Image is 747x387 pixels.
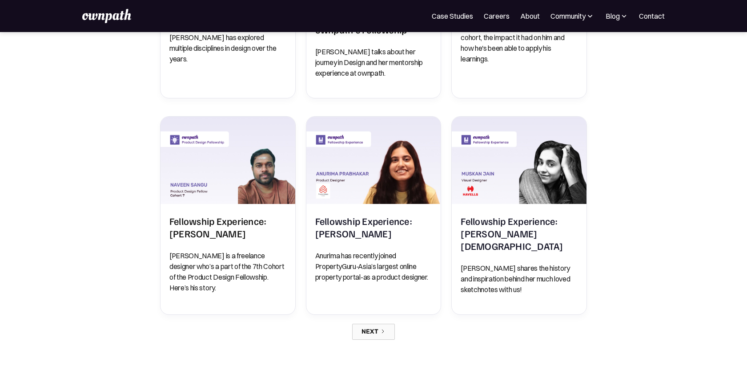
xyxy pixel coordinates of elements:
[484,11,510,21] a: Careers
[361,328,378,335] div: Next
[352,324,395,340] a: Next Page
[520,11,540,21] a: About
[639,11,665,21] a: Contact
[605,11,628,21] div: Blog
[432,11,473,21] a: Case Studies
[461,215,578,252] h2: Fellowship Experience: [PERSON_NAME][DEMOGRAPHIC_DATA]
[315,215,432,240] h2: Fellowship Experience: [PERSON_NAME]
[169,215,286,240] h2: Fellowship Experience: [PERSON_NAME]
[169,21,286,64] p: An industrial designer by degree, [PERSON_NAME] has explored multiple disciplines in design over ...
[160,116,296,315] a: Fellowship Experience: Naveen SanguFellowship Experience: [PERSON_NAME][PERSON_NAME] is a freelan...
[160,324,587,340] div: List
[306,117,441,204] img: Fellowship Experience: Anurima Prabhakar
[315,46,432,78] p: [PERSON_NAME] talks about her journey in Design and her mentorship experience at ownpath.
[550,11,594,21] div: Community
[550,11,586,21] div: Community
[306,116,442,315] a: Fellowship Experience: Anurima PrabhakarFellowship Experience: [PERSON_NAME]Anurima has recently ...
[606,11,620,21] div: Blog
[452,117,586,204] img: Fellowship Experience: Muskan Jain
[161,117,295,204] img: Fellowship Experience: Naveen Sangu
[451,116,587,315] a: Fellowship Experience: Muskan JainFellowship Experience: [PERSON_NAME][DEMOGRAPHIC_DATA][PERSON_N...
[461,21,578,64] p: Read his favourite moments during the cohort, the impact it had on him and how he's been able to ...
[461,263,578,295] p: [PERSON_NAME] shares the history and inspiration behind her much loved sketchnotes with us!
[315,250,432,282] p: Anurima has recently joined PropertyGuru-Asia’s largest online property portal-as a product desig...
[169,250,286,293] p: [PERSON_NAME] is a freelance designer who’s a part of the 7th Cohort of the Product Design Fellow...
